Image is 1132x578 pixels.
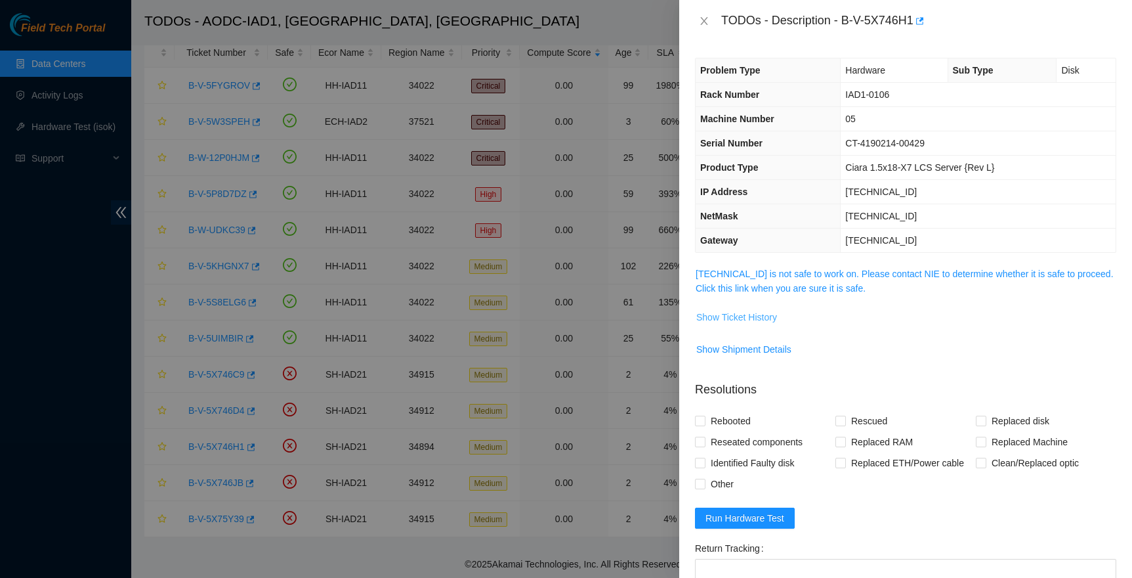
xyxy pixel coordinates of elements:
span: Sub Type [953,65,994,76]
span: Other [705,474,739,495]
span: Rebooted [705,411,756,432]
span: Disk [1061,65,1079,76]
span: 05 [845,114,856,124]
span: Machine Number [700,114,774,124]
span: Replaced RAM [846,432,918,453]
button: Show Shipment Details [696,339,792,360]
span: IP Address [700,187,747,197]
a: [TECHNICAL_ID] is not safe to work on. Please contact NIE to determine whether it is safe to proc... [696,269,1114,294]
button: Run Hardware Test [695,508,795,529]
span: Rack Number [700,89,759,100]
span: Product Type [700,162,758,173]
span: Gateway [700,235,738,246]
span: Problem Type [700,65,761,76]
button: Close [695,15,713,28]
span: close [699,16,709,26]
span: Show Shipment Details [696,342,791,357]
span: Reseated components [705,432,808,453]
span: [TECHNICAL_ID] [845,187,917,197]
span: Show Ticket History [696,310,777,324]
div: TODOs - Description - B-V-5X746H1 [721,11,1116,32]
span: CT-4190214-00429 [845,138,925,148]
button: Show Ticket History [696,307,778,328]
span: Replaced Machine [986,432,1073,453]
span: [TECHNICAL_ID] [845,235,917,246]
span: Serial Number [700,138,763,148]
span: Clean/Replaced optic [986,453,1084,474]
span: Replaced disk [986,411,1055,432]
span: Ciara 1.5x18-X7 LCS Server {Rev L} [845,162,994,173]
span: Rescued [846,411,892,432]
label: Return Tracking [695,538,769,559]
span: Hardware [845,65,885,76]
span: IAD1-0106 [845,89,889,100]
span: [TECHNICAL_ID] [845,211,917,221]
p: Resolutions [695,370,1116,399]
span: Identified Faulty disk [705,453,800,474]
span: Replaced ETH/Power cable [846,453,969,474]
span: NetMask [700,211,738,221]
span: Run Hardware Test [705,511,784,525]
